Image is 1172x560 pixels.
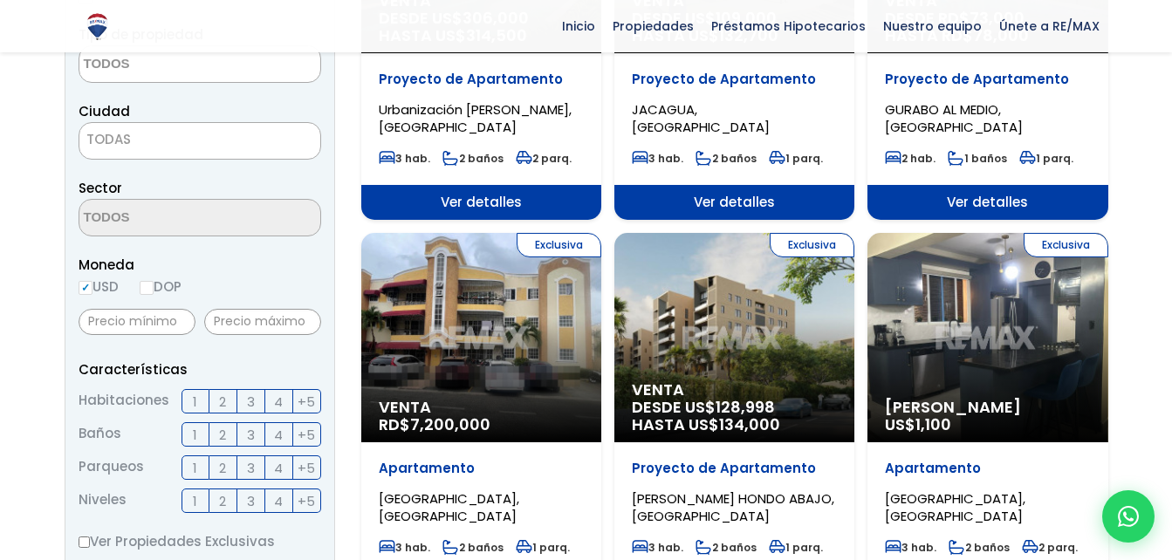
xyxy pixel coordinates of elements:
span: RD$ [379,413,490,435]
span: 3 hab. [379,151,430,166]
span: Nuestro equipo [874,13,990,39]
p: Proyecto de Apartamento [379,71,584,88]
span: Ver detalles [614,185,854,220]
span: [PERSON_NAME] [885,399,1090,416]
span: 134,000 [719,413,780,435]
span: US$ [885,413,951,435]
span: 2 baños [696,151,757,166]
span: [GEOGRAPHIC_DATA], [GEOGRAPHIC_DATA] [379,489,519,525]
span: Niveles [79,488,127,513]
span: 2 baños [442,540,504,555]
span: Venta [379,399,584,416]
span: 1 parq. [769,151,823,166]
span: HASTA US$ [632,416,837,434]
span: Venta [632,381,837,399]
span: Préstamos Hipotecarios [703,13,874,39]
span: +5 [298,490,315,512]
span: 4 [274,391,283,413]
span: 1 [193,490,197,512]
span: 2 baños [442,151,504,166]
span: Moneda [79,254,321,276]
span: Exclusiva [1024,233,1108,257]
span: 2 parq. [516,151,572,166]
span: Inicio [553,13,604,39]
span: 2 [219,490,226,512]
span: 1 [193,391,197,413]
span: Propiedades [604,13,703,39]
p: Apartamento [379,460,584,477]
span: Exclusiva [770,233,854,257]
span: TODAS [79,122,321,160]
span: DESDE US$ [632,399,837,434]
span: 4 [274,490,283,512]
span: 1 baños [948,151,1007,166]
span: 1 parq. [769,540,823,555]
span: 1 parq. [516,540,570,555]
span: +5 [298,391,315,413]
span: 2 parq. [1022,540,1078,555]
span: 1 [193,457,197,479]
input: Ver Propiedades Exclusivas [79,536,90,548]
span: 1 [193,424,197,446]
span: +5 [298,424,315,446]
span: Urbanización [PERSON_NAME], [GEOGRAPHIC_DATA] [379,100,572,136]
span: 4 [274,424,283,446]
span: Ciudad [79,102,130,120]
span: GURABO AL MEDIO, [GEOGRAPHIC_DATA] [885,100,1023,136]
span: 3 hab. [885,540,936,555]
span: Baños [79,422,121,447]
label: Ver Propiedades Exclusivas [79,530,321,552]
span: 2 baños [949,540,1010,555]
textarea: Search [79,200,249,237]
img: Logo de REMAX [82,11,113,42]
span: TODAS [79,127,320,152]
span: Sector [79,179,122,197]
span: 4 [274,457,283,479]
span: +5 [298,457,315,479]
input: Precio máximo [204,309,321,335]
label: DOP [140,276,182,297]
input: DOP [140,281,154,295]
p: Proyecto de Apartamento [885,71,1090,88]
label: USD [79,276,119,297]
p: Apartamento [885,460,1090,477]
span: Exclusiva [517,233,601,257]
span: Ver detalles [361,185,601,220]
span: 3 hab. [632,151,683,166]
span: 2 hab. [885,151,936,166]
span: 7,200,000 [410,413,490,435]
span: 2 [219,457,226,479]
span: Ver detalles [867,185,1107,220]
span: 128,998 [716,396,775,418]
span: [GEOGRAPHIC_DATA], [GEOGRAPHIC_DATA] [885,489,1025,525]
p: Características [79,359,321,380]
span: 1,100 [915,413,951,435]
span: 3 [247,490,255,512]
p: Proyecto de Apartamento [632,460,837,477]
span: 3 [247,424,255,446]
span: 3 [247,391,255,413]
p: Proyecto de Apartamento [632,71,837,88]
span: 2 [219,391,226,413]
span: 3 [247,457,255,479]
span: JACAGUA, [GEOGRAPHIC_DATA] [632,100,770,136]
span: [PERSON_NAME] HONDO ABAJO, [GEOGRAPHIC_DATA] [632,489,834,525]
textarea: Search [79,46,249,84]
span: Habitaciones [79,389,169,413]
span: 3 hab. [632,540,683,555]
input: Precio mínimo [79,309,195,335]
span: 2 [219,424,226,446]
span: 2 baños [696,540,757,555]
input: USD [79,281,93,295]
span: Parqueos [79,455,144,480]
span: Únete a RE/MAX [990,13,1108,39]
span: TODAS [86,130,131,148]
span: 1 parq. [1019,151,1073,166]
span: 3 hab. [379,540,430,555]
